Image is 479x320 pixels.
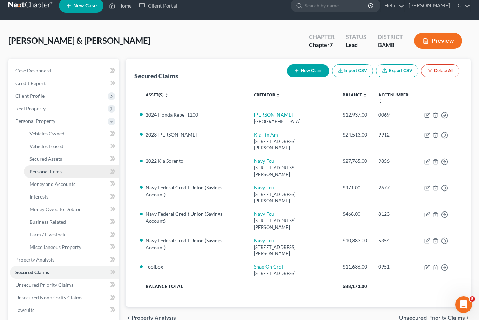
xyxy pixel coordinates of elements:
[29,219,66,225] span: Business Related
[378,158,413,165] div: 9856
[343,92,367,97] a: Balance unfold_more
[378,92,409,103] a: Acct Number unfold_more
[254,264,283,270] a: Snap On Crdt
[15,80,46,86] span: Credit Report
[455,296,472,313] iframe: Intercom live chat
[24,216,119,228] a: Business Related
[146,210,243,224] li: Navy Federal Credit Union (Savings Account)
[146,131,243,138] li: 2023 [PERSON_NAME]
[29,156,62,162] span: Secured Assets
[146,263,243,270] li: Toolbox
[24,127,119,140] a: Vehicles Owned
[29,194,48,200] span: Interests
[24,190,119,203] a: Interests
[10,304,119,316] a: Lawsuits
[254,244,331,257] div: [STREET_ADDRESS][PERSON_NAME]
[24,140,119,153] a: Vehicles Leased
[343,184,367,191] div: $471.00
[15,93,45,99] span: Client Profile
[146,237,243,251] li: Navy Federal Credit Union (Savings Account)
[15,257,54,263] span: Property Analysis
[470,296,475,302] span: 5
[343,237,367,244] div: $10,383.00
[343,131,367,138] div: $24,513.00
[332,64,373,77] button: Import CSV
[378,41,403,49] div: GAMB
[309,41,335,49] div: Chapter
[24,165,119,178] a: Personal Items
[146,184,243,198] li: Navy Federal Credit Union (Savings Account)
[24,203,119,216] a: Money Owed to Debtor
[378,184,413,191] div: 2677
[378,131,413,138] div: 9912
[146,158,243,165] li: 2022 Kia Sorento
[29,168,62,174] span: Personal Items
[140,280,337,293] th: Balance Total
[24,241,119,253] a: Miscellaneous Property
[254,165,331,178] div: [STREET_ADDRESS][PERSON_NAME]
[10,77,119,90] a: Credit Report
[346,41,366,49] div: Lead
[15,118,55,124] span: Personal Property
[29,131,65,137] span: Vehicles Owned
[29,244,81,250] span: Miscellaneous Property
[254,158,274,164] a: Navy Fcu
[378,263,413,270] div: 0951
[376,64,418,77] a: Export CSV
[29,181,75,187] span: Money and Accounts
[15,282,73,288] span: Unsecured Priority Claims
[378,99,383,103] i: unfold_more
[8,35,150,46] span: [PERSON_NAME] & [PERSON_NAME]
[421,64,459,77] button: Delete All
[287,64,329,77] button: New Claim
[24,228,119,241] a: Farm / Livestock
[134,72,178,80] div: Secured Claims
[343,111,367,118] div: $12,937.00
[254,132,278,138] a: Kia Fin Am
[10,253,119,266] a: Property Analysis
[254,92,280,97] a: Creditor unfold_more
[29,231,65,237] span: Farm / Livestock
[146,92,169,97] a: Asset(s) unfold_more
[254,191,331,204] div: [STREET_ADDRESS][PERSON_NAME]
[378,237,413,244] div: 5354
[343,284,367,289] span: $88,173.00
[276,93,280,97] i: unfold_more
[254,118,331,125] div: [GEOGRAPHIC_DATA]
[378,111,413,118] div: 0069
[254,138,331,151] div: [STREET_ADDRESS][PERSON_NAME]
[164,93,169,97] i: unfold_more
[15,105,46,111] span: Real Property
[309,33,335,41] div: Chapter
[254,270,331,277] div: [STREET_ADDRESS]
[254,217,331,230] div: [STREET_ADDRESS][PERSON_NAME]
[15,269,49,275] span: Secured Claims
[378,33,403,41] div: District
[254,112,293,118] a: [PERSON_NAME]
[343,158,367,165] div: $27,765.00
[10,279,119,291] a: Unsecured Priority Claims
[10,64,119,77] a: Case Dashboard
[254,185,274,190] a: Navy Fcu
[343,210,367,217] div: $468.00
[73,3,97,8] span: New Case
[414,33,462,49] button: Preview
[10,291,119,304] a: Unsecured Nonpriority Claims
[24,153,119,165] a: Secured Assets
[29,143,63,149] span: Vehicles Leased
[29,206,81,212] span: Money Owed to Debtor
[10,266,119,279] a: Secured Claims
[254,211,274,217] a: Navy Fcu
[15,294,82,300] span: Unsecured Nonpriority Claims
[15,307,34,313] span: Lawsuits
[346,33,366,41] div: Status
[24,178,119,190] a: Money and Accounts
[146,111,243,118] li: 2024 Honda Rebel 1100
[15,68,51,74] span: Case Dashboard
[378,210,413,217] div: 8123
[343,263,367,270] div: $11,636.00
[330,41,333,48] span: 7
[363,93,367,97] i: unfold_more
[254,237,274,243] a: Navy Fcu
